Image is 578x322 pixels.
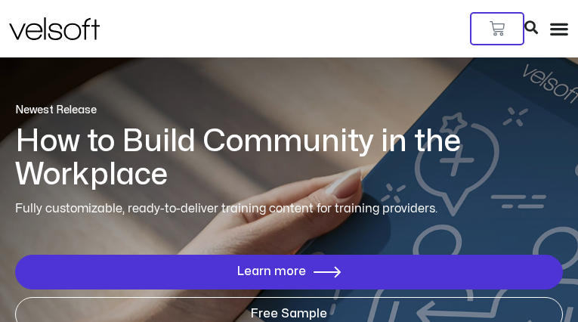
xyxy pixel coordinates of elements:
[549,19,569,39] div: Menu Toggle
[15,200,563,218] p: Fully customizable, ready-to-deliver training content for training providers.
[9,17,100,40] img: Velsoft Training Materials
[237,265,306,279] span: Learn more
[15,103,563,118] p: Newest Release
[251,308,327,321] span: Free Sample
[15,125,563,192] h1: How to Build Community in the Workplace
[15,255,563,289] a: Learn more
